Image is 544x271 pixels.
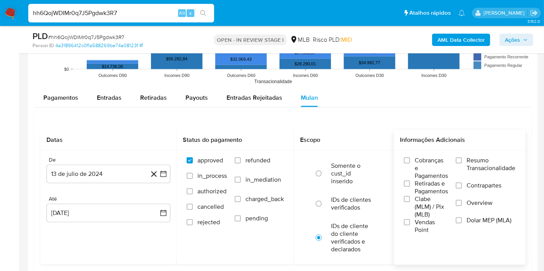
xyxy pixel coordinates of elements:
[409,9,451,17] span: Atalhos rápidos
[505,34,520,46] span: Ações
[458,10,465,16] a: Notificações
[28,8,214,18] input: Pesquise usuários ou casos...
[484,9,527,17] p: leticia.merlin@mercadolivre.com
[189,9,192,17] span: s
[214,34,287,45] p: OPEN - IN REVIEW STAGE I
[33,42,54,49] b: Person ID
[499,34,533,46] button: Ações
[195,8,211,19] button: search-icon
[432,34,490,46] button: AML Data Collector
[33,30,48,42] b: PLD
[341,35,352,44] span: MID
[527,18,540,24] span: 3.152.0
[48,33,124,41] span: # hh6QojWDIMr0q7J5Pgdwk3R7
[313,36,352,44] span: Risco PLD:
[55,42,143,49] a: 4a31896412c0f1a588269be74a08123f
[438,34,485,46] b: AML Data Collector
[290,36,310,44] div: MLB
[530,9,538,17] a: Sair
[179,9,185,17] span: Alt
